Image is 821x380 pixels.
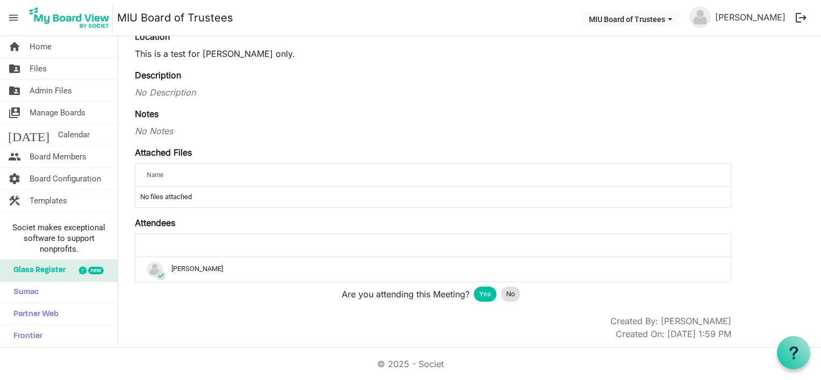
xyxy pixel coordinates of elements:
span: [DATE] [8,124,49,145]
span: Name [147,171,163,179]
span: Files [30,58,47,79]
div: No Notes [135,125,731,137]
span: people [8,146,21,167]
div: new [88,267,104,274]
span: check [156,271,165,280]
a: © 2025 - Societ [377,359,444,369]
img: no-profile-picture.svg [147,261,163,277]
a: [PERSON_NAME] [711,6,790,28]
img: no-profile-picture.svg [689,6,711,28]
span: Calendar [58,124,90,145]
span: folder_shared [8,58,21,79]
span: switch_account [8,102,21,123]
button: MIU Board of Trustees dropdownbutton [582,11,679,26]
label: Attendees [135,216,175,229]
span: Yes [479,289,491,299]
span: Sumac [8,282,39,303]
div: Created On: [DATE] 1:59 PM [616,327,731,340]
span: No [506,289,515,299]
span: Board Configuration [30,168,101,189]
span: Board Members [30,146,87,167]
div: [PERSON_NAME] [147,261,719,277]
span: Societ makes exceptional software to support nonprofits. [5,222,113,254]
td: checkElaine Guthrie is template cell column header [135,257,731,282]
label: Location [135,30,170,43]
span: Partner Web [8,304,59,325]
div: No Description [135,86,731,99]
div: No [501,287,520,302]
span: Manage Boards [30,102,85,123]
span: Templates [30,190,67,211]
div: Created By: [PERSON_NAME] [610,315,731,327]
span: Frontier [8,326,42,347]
span: menu [3,8,24,28]
span: Home [30,36,52,57]
span: Glass Register [8,260,66,281]
img: My Board View Logo [26,4,113,31]
span: Admin Files [30,80,72,101]
span: Are you attending this Meeting? [342,288,470,301]
span: construction [8,190,21,211]
label: Description [135,69,181,82]
label: Notes [135,107,159,120]
span: home [8,36,21,57]
span: folder_shared [8,80,21,101]
a: MIU Board of Trustees [117,7,233,28]
a: My Board View Logo [26,4,117,31]
label: Attached Files [135,146,192,159]
span: settings [8,168,21,189]
div: This is a test for [PERSON_NAME] only. [135,47,731,60]
td: No files attached [135,187,731,207]
button: logout [790,6,812,29]
div: Yes [474,287,496,302]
